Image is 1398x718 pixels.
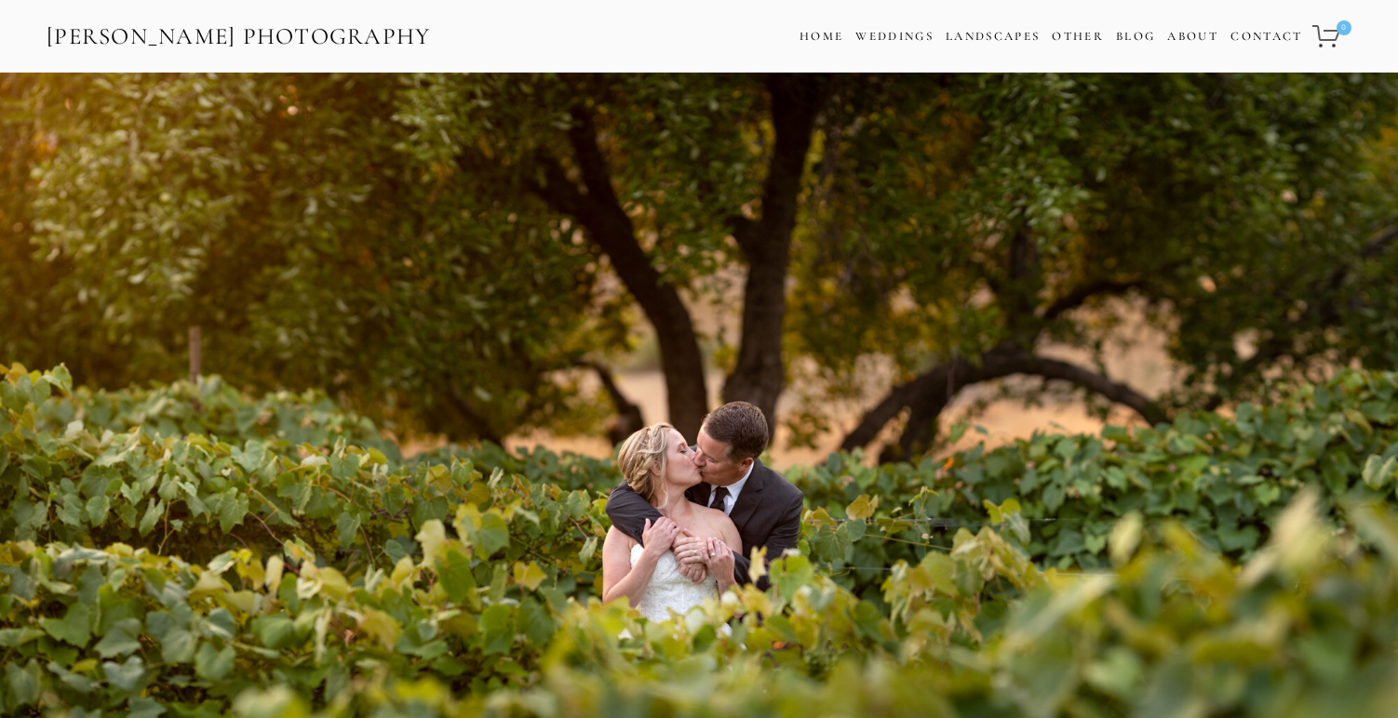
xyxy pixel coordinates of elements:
a: Home [800,23,843,50]
a: Contact [1230,23,1302,50]
a: Landscapes [946,29,1040,44]
a: About [1167,23,1218,50]
a: [PERSON_NAME] Photography [45,16,433,58]
a: Other [1052,29,1104,44]
a: Weddings [855,29,934,44]
a: 0 items in cart [1310,14,1353,59]
a: Blog [1116,23,1155,50]
span: 0 [1337,20,1351,35]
